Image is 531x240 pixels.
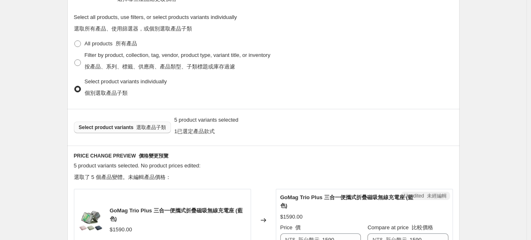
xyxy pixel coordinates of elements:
[85,52,270,70] span: Filter by product, collection, tag, vendor, product type, variant title, or inventory
[74,14,237,32] span: Select all products, use filters, or select products variants individually
[295,224,301,231] font: 價
[427,193,447,199] font: 未經編輯
[280,213,303,221] div: $1590.00
[110,207,243,222] span: GoMag Trio Plus 三合一便攜式折疊磁吸無線充電座 (藍色)
[116,40,137,47] font: 所有產品
[174,116,238,139] span: 5 product variants selected
[74,26,192,32] font: 選取所有產品、使用篩選器，或個別選取產品子類
[85,90,128,96] font: 個別選取產品子類
[74,153,453,159] h6: PRICE CHANGE PREVIEW
[74,174,171,180] font: 選取了 5 個產品變體。未編輯產品價格：
[280,224,301,231] span: Price
[136,125,166,130] font: 選取產品子類
[78,208,103,233] img: GoMagTrio-02_80x.jpg
[79,124,166,131] span: Select product variants
[174,128,215,134] font: 1已選定產品款式
[85,40,137,47] span: All products
[404,193,447,199] span: Unedited
[139,153,168,159] font: 價格變更預覽
[85,64,235,70] font: 按產品、系列、標籤、供應商、產品類型、子類標題或庫存過濾
[110,226,132,234] div: $1590.00
[74,162,201,180] span: 5 product variants selected. No product prices edited:
[85,78,167,96] span: Select product variants individually
[74,122,171,133] button: Select product variants 選取產品子類
[280,194,413,209] span: GoMag Trio Plus 三合一便攜式折疊磁吸無線充電座 (藍色)
[412,224,433,231] font: 比較價格
[367,224,433,231] span: Compare at price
